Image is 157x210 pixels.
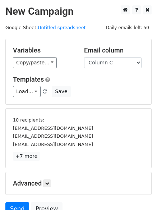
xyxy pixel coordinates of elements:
[13,133,93,139] small: [EMAIL_ADDRESS][DOMAIN_NAME]
[121,175,157,210] iframe: Chat Widget
[13,117,44,123] small: 10 recipients:
[5,5,152,18] h2: New Campaign
[13,125,93,131] small: [EMAIL_ADDRESS][DOMAIN_NAME]
[13,142,93,147] small: [EMAIL_ADDRESS][DOMAIN_NAME]
[13,46,73,54] h5: Variables
[52,86,70,97] button: Save
[13,179,144,187] h5: Advanced
[13,76,44,83] a: Templates
[84,46,144,54] h5: Email column
[13,57,57,68] a: Copy/paste...
[103,24,152,32] span: Daily emails left: 50
[13,86,41,97] a: Load...
[103,25,152,30] a: Daily emails left: 50
[38,25,86,30] a: Untitled spreadsheet
[13,152,40,161] a: +7 more
[5,25,86,30] small: Google Sheet:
